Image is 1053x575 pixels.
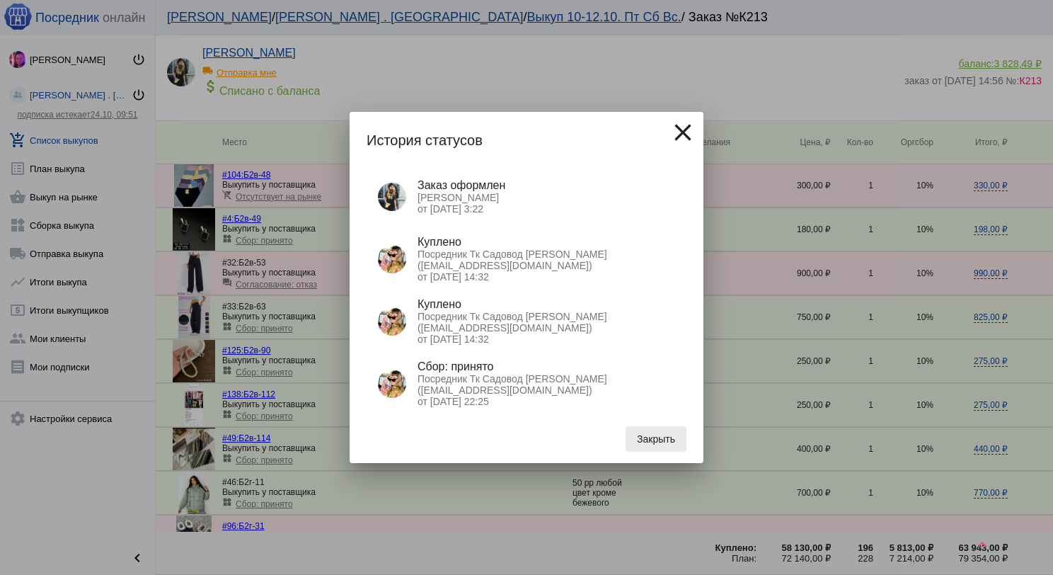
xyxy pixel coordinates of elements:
div: Куплено [418,298,675,311]
span: Закрыть [637,433,675,445]
div: Сбор: принято [418,360,675,373]
p: Посредник Тк Садовод [PERSON_NAME] ([EMAIL_ADDRESS][DOMAIN_NAME]) [418,249,675,271]
p: от [DATE] 3:22 [418,203,675,215]
h2: История статусов [367,129,686,152]
img: klfIT1i2k3saJfNGA6XPqTU7p5ZjdXiiDsm8fFA7nihaIQp9Knjm0Fohy3f__4ywE27KCYV1LPWaOQBexqZpekWk.jpg [378,307,406,336]
button: Закрыть [626,426,686,452]
img: klfIT1i2k3saJfNGA6XPqTU7p5ZjdXiiDsm8fFA7nihaIQp9Knjm0Fohy3f__4ywE27KCYV1LPWaOQBexqZpekWk.jpg [378,245,406,273]
img: -b3CGEZm7JiWNz4MSe0vK8oszDDqK_yjx-I-Zpe58LR35vGIgXxFA2JGcGbEMVaWNP5BujAwwLFBmyesmt8751GY.jpg [378,183,406,211]
div: Заказ оформлен [418,179,675,192]
p: от [DATE] 22:25 [418,396,675,407]
p: от [DATE] 14:32 [418,334,675,345]
p: Посредник Тк Садовод [PERSON_NAME] ([EMAIL_ADDRESS][DOMAIN_NAME]) [418,311,675,334]
mat-icon: keyboard_arrow_up [974,536,991,553]
p: [PERSON_NAME] [418,192,675,203]
div: Куплено [418,236,675,249]
p: Посредник Тк Садовод [PERSON_NAME] ([EMAIL_ADDRESS][DOMAIN_NAME]) [418,373,675,396]
mat-icon: close [669,118,697,147]
img: klfIT1i2k3saJfNGA6XPqTU7p5ZjdXiiDsm8fFA7nihaIQp9Knjm0Fohy3f__4ywE27KCYV1LPWaOQBexqZpekWk.jpg [378,370,406,398]
p: от [DATE] 14:32 [418,271,675,283]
